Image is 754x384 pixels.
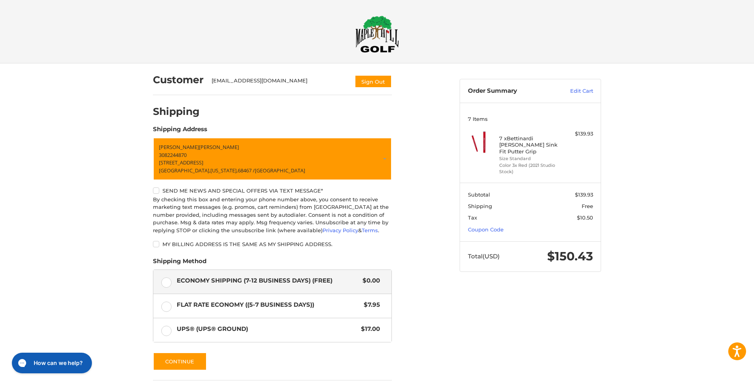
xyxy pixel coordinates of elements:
span: Economy Shipping (7-12 Business Days) (Free) [177,276,359,285]
span: [PERSON_NAME] [199,143,239,151]
img: Maple Hill Golf [355,15,399,53]
h2: Customer [153,74,204,86]
iframe: Google Customer Reviews [689,363,754,384]
span: 3082244870 [159,151,187,159]
span: Tax [468,214,477,221]
a: Coupon Code [468,226,504,233]
li: Color 3x Red (2021 Studio Stock) [499,162,560,175]
iframe: Gorgias live chat messenger [8,350,95,376]
legend: Shipping Address [153,125,207,138]
span: $7.95 [360,300,380,309]
a: Enter or select a different address [153,138,392,180]
span: $139.93 [575,191,593,198]
label: My billing address is the same as my shipping address. [153,241,392,247]
span: [GEOGRAPHIC_DATA], [159,167,210,174]
legend: Shipping Method [153,257,206,269]
h3: 7 Items [468,116,593,122]
span: UPS® (UPS® Ground) [177,325,357,334]
span: Shipping [468,203,492,209]
button: Sign Out [355,75,392,88]
span: [STREET_ADDRESS] [159,159,203,166]
span: Total (USD) [468,252,500,260]
span: Subtotal [468,191,490,198]
button: Continue [153,352,207,371]
span: Flat Rate Economy ((5-7 Business Days)) [177,300,360,309]
a: Privacy Policy [323,227,358,233]
h2: Shipping [153,105,200,118]
h4: 7 x Bettinardi [PERSON_NAME] Sink Fit Putter Grip [499,135,560,155]
li: Size Standard [499,155,560,162]
span: $150.43 [547,249,593,264]
span: [PERSON_NAME] [159,143,199,151]
a: Edit Cart [553,87,593,95]
label: Send me news and special offers via text message* [153,187,392,194]
span: [US_STATE], [210,167,238,174]
span: 68467 / [238,167,255,174]
span: $0.00 [359,276,380,285]
span: Free [582,203,593,209]
div: $139.93 [562,130,593,138]
div: By checking this box and entering your phone number above, you consent to receive marketing text ... [153,196,392,235]
span: [GEOGRAPHIC_DATA] [255,167,305,174]
span: $10.50 [577,214,593,221]
h3: Order Summary [468,87,553,95]
div: [EMAIL_ADDRESS][DOMAIN_NAME] [212,77,347,88]
a: Terms [362,227,378,233]
span: $17.00 [357,325,380,334]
